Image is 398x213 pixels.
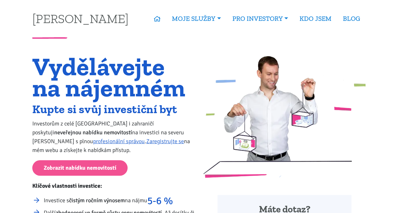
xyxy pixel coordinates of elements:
h1: Vydělávejte na nájemném [32,56,195,98]
a: Zaregistrujte se [146,138,184,145]
p: Investorům z celé [GEOGRAPHIC_DATA] i zahraničí poskytuji na investici na severu [PERSON_NAME] s ... [32,119,195,155]
a: BLOG [337,11,366,26]
strong: neveřejnou nabídku nemovitostí [54,129,132,136]
strong: 5-6 % [147,195,173,207]
a: Zobrazit nabídku nemovitostí [32,160,128,176]
a: KDO JSEM [294,11,337,26]
strong: čistým ročním výnosem [69,197,125,204]
a: PRO INVESTORY [227,11,294,26]
a: MOJE SLUŽBY [166,11,226,26]
li: Investice s na nájmu [44,196,195,205]
a: profesionální správou [93,138,145,145]
p: Klíčové vlastnosti investice: [32,181,195,190]
h2: Kupte si svůj investiční byt [32,104,195,114]
a: [PERSON_NAME] [32,12,129,25]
